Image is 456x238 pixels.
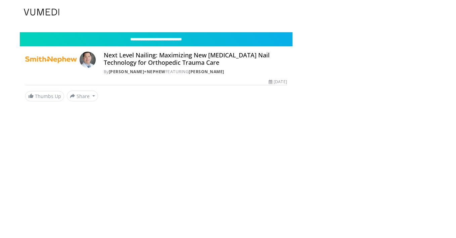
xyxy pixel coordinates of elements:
[104,52,287,66] h4: Next Level Nailing: Maximizing New [MEDICAL_DATA] Nail Technology for Orthopedic Trauma Care
[104,69,287,75] div: By FEATURING
[67,91,98,101] button: Share
[25,52,77,68] img: Smith+Nephew
[109,69,166,75] a: [PERSON_NAME]+Nephew
[25,91,64,101] a: Thumbs Up
[24,9,59,15] img: VuMedi Logo
[80,52,96,68] img: Avatar
[269,79,287,85] div: [DATE]
[189,69,224,75] a: [PERSON_NAME]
